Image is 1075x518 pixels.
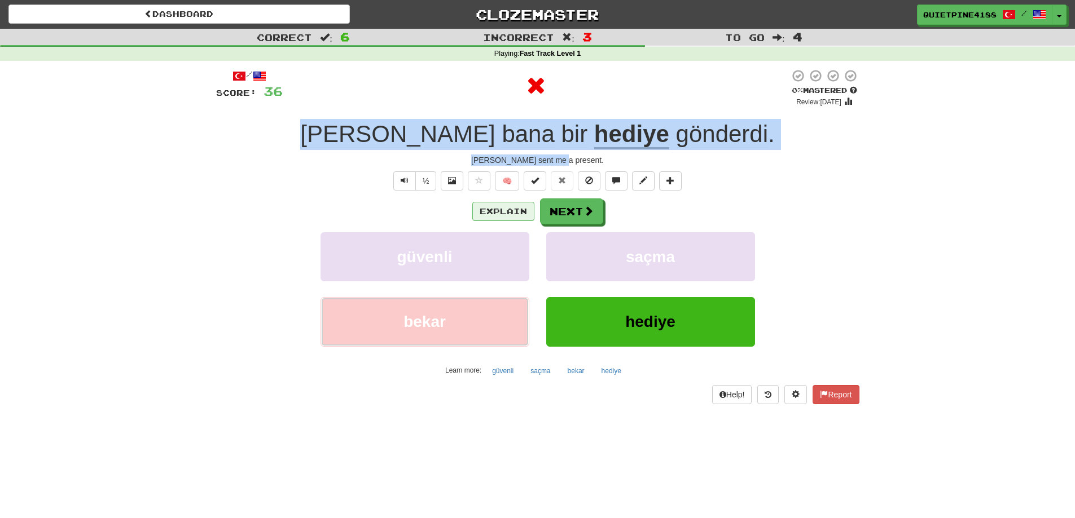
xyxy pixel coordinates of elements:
span: 4 [793,30,802,43]
span: 36 [264,84,283,98]
span: : [320,33,332,42]
div: [PERSON_NAME] sent me a present. [216,154,859,166]
span: . [669,121,775,148]
button: bekar [321,297,529,346]
a: QuietPine4188 / [917,5,1052,25]
button: saçma [546,232,755,281]
span: hediye [625,313,675,330]
button: Show image (alt+x) [441,171,463,191]
span: bir [561,121,587,148]
button: Round history (alt+y) [757,385,779,404]
span: 6 [340,30,350,43]
button: Ignore sentence (alt+i) [578,171,600,191]
button: güvenli [321,232,529,281]
span: bekar [403,313,446,330]
button: güvenli [486,362,520,379]
button: Set this sentence to 100% Mastered (alt+m) [524,171,546,191]
button: Favorite sentence (alt+f) [468,171,490,191]
span: 0 % [792,86,803,95]
button: Explain [472,202,534,221]
strong: Fast Track Level 1 [520,50,581,57]
a: Clozemaster [367,5,708,24]
small: Learn more: [445,366,481,374]
button: Edit sentence (alt+d) [632,171,655,191]
span: : [773,33,785,42]
span: [PERSON_NAME] [300,121,495,148]
button: Reset to 0% Mastered (alt+r) [551,171,573,191]
span: QuietPine4188 [923,10,997,20]
button: Report [813,385,859,404]
span: güvenli [397,248,452,265]
a: Dashboard [8,5,350,24]
button: bekar [561,362,591,379]
button: Help! [712,385,752,404]
span: : [562,33,574,42]
span: bana [502,121,554,148]
button: Play sentence audio (ctl+space) [393,171,416,191]
span: / [1021,9,1027,17]
div: / [216,69,283,83]
span: saçma [626,248,675,265]
span: 3 [582,30,592,43]
u: hediye [594,121,669,149]
div: Text-to-speech controls [391,171,437,191]
button: hediye [546,297,755,346]
span: To go [725,32,765,43]
span: gönderdi [676,121,768,148]
small: Review: [DATE] [796,98,841,106]
button: Next [540,198,603,224]
button: Discuss sentence (alt+u) [605,171,628,191]
button: hediye [595,362,628,379]
button: saçma [524,362,556,379]
span: Score: [216,88,257,98]
span: Incorrect [483,32,554,43]
button: Add to collection (alt+a) [659,171,682,191]
button: ½ [415,171,437,191]
span: Correct [257,32,312,43]
div: Mastered [789,86,859,96]
button: 🧠 [495,171,519,191]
